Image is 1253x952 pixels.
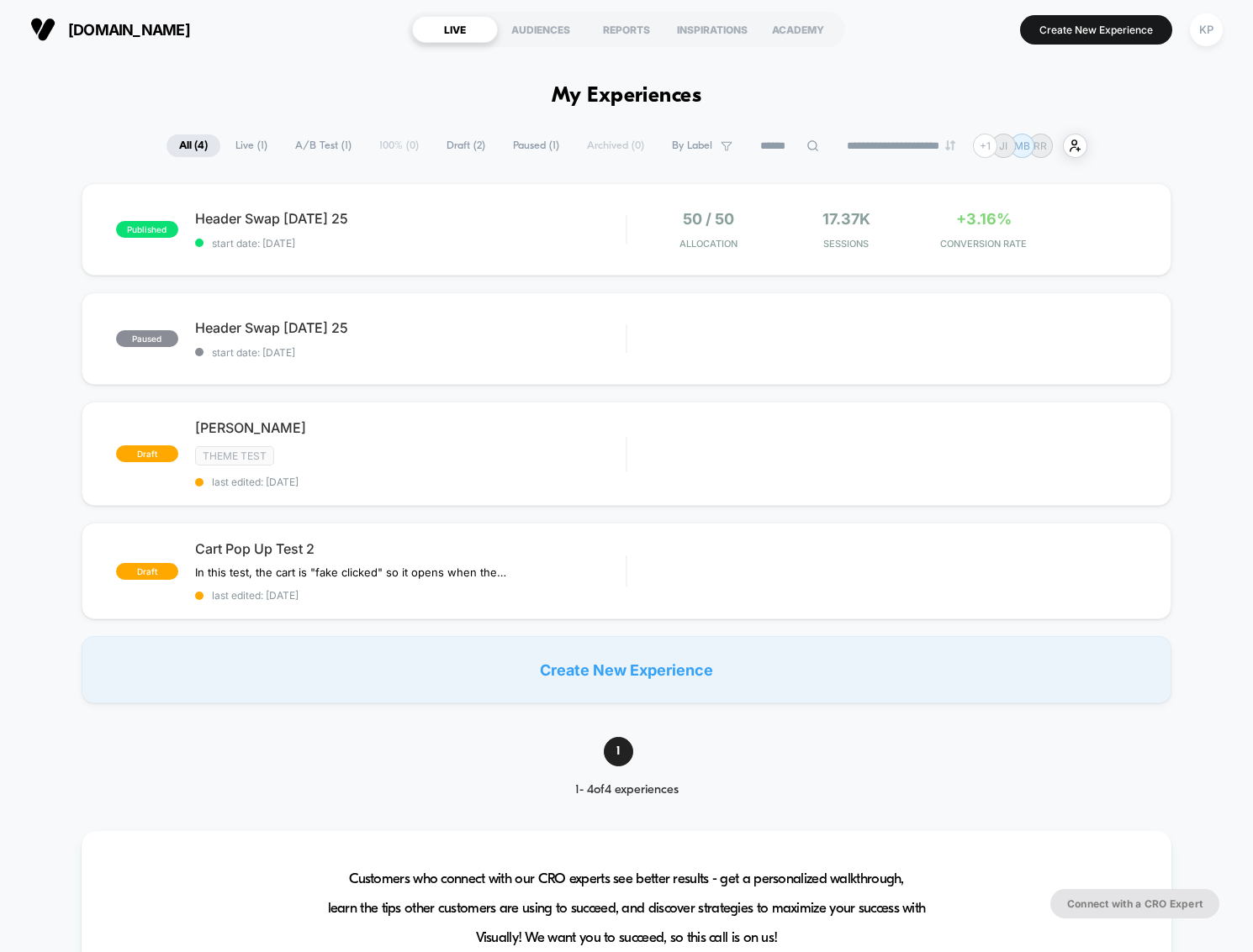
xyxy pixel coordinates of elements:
span: In this test, the cart is "fake clicked" so it opens when the page is loaded and customer has ite... [195,565,507,579]
button: KP [1185,13,1228,47]
span: CONVERSION RATE [919,238,1049,250]
span: 17.37k [822,210,870,228]
div: Create New Experience [82,636,1171,703]
span: published [116,221,178,238]
div: REPORTS [584,16,669,43]
span: paused [116,330,178,347]
div: ACADEMY [755,16,841,43]
span: draft [116,445,178,462]
div: KP [1190,13,1223,46]
span: Paused ( 1 ) [500,134,572,157]
p: JI [999,139,1007,152]
span: Draft ( 2 ) [434,134,498,157]
div: INSPIRATIONS [669,16,755,43]
h1: My Experiences [552,84,702,108]
span: last edited: [DATE] [195,476,626,488]
span: Live ( 1 ) [223,134,280,157]
div: + 1 [973,134,997,158]
span: +3.16% [956,210,1012,228]
div: AUDIENCES [498,16,584,43]
span: draft [116,563,178,580]
button: Connect with a CRO Expert [1050,889,1219,918]
span: start date: [DATE] [195,237,626,250]
p: RR [1034,139,1047,152]
span: Cart Pop Up Test 2 [195,540,626,557]
span: Sessions [781,238,911,250]
div: LIVE [412,16,498,43]
span: [PERSON_NAME] [195,419,626,436]
span: Header Swap [DATE] 25 [195,319,626,336]
span: last edited: [DATE] [195,589,626,602]
span: [DOMAIN_NAME] [68,21,190,39]
img: end [945,140,955,150]
span: Allocation [679,238,738,250]
span: Header Swap [DATE] 25 [195,210,626,227]
button: [DOMAIN_NAME] [25,16,195,43]
span: All ( 4 ) [167,134,220,157]
span: Theme Test [195,446,274,465]
span: 1 [604,737,633,766]
span: By Label [672,139,712,152]
span: start date: [DATE] [195,346,626,359]
button: Create New Experience [1020,15,1172,45]
span: A/B Test ( 1 ) [283,134,364,157]
span: 50 / 50 [683,210,734,228]
p: MB [1014,139,1030,152]
img: Visually logo [30,17,56,42]
div: 1 - 4 of 4 experiences [546,783,708,797]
